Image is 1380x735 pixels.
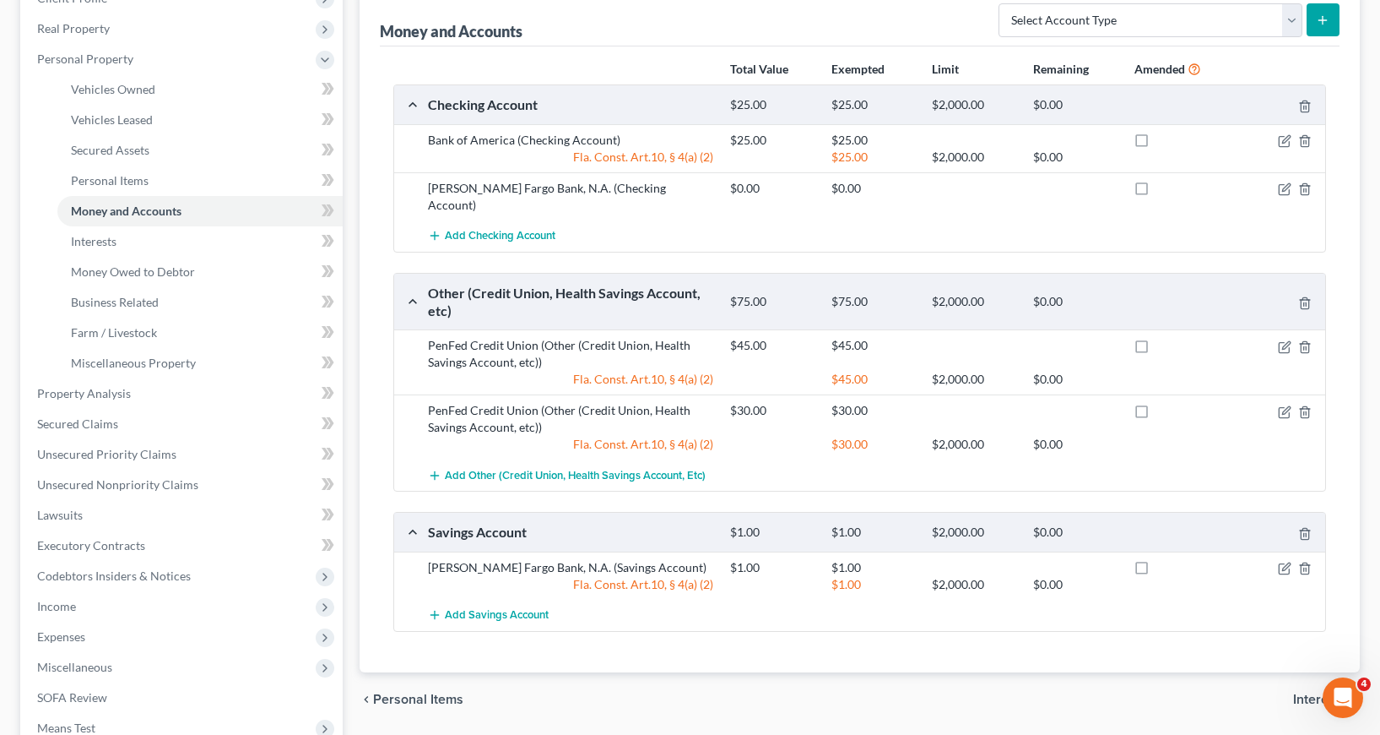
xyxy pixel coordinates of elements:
div: $2,000.00 [923,97,1024,113]
div: $25.00 [823,149,923,166]
span: Miscellaneous Property [71,356,196,370]
div: PenFed Credit Union (Other (Credit Union, Health Savings Account, etc)) [419,337,722,371]
span: Vehicles Owned [71,82,155,96]
div: $2,000.00 [923,149,1024,166]
div: $0.00 [1025,436,1125,453]
span: Interests [71,234,116,248]
a: Property Analysis [24,378,343,409]
span: Add Checking Account [445,230,555,243]
a: Lawsuits [24,500,343,531]
span: Codebtors Insiders & Notices [37,569,191,583]
div: $45.00 [823,371,923,388]
button: Interests chevron_right [1293,693,1360,706]
div: $0.00 [1025,525,1125,541]
a: Unsecured Priority Claims [24,439,343,470]
div: $45.00 [823,337,923,354]
span: Unsecured Priority Claims [37,447,176,461]
span: Lawsuits [37,508,83,522]
iframe: Intercom live chat [1323,678,1363,718]
a: Vehicles Leased [57,105,343,135]
span: Means Test [37,721,95,735]
div: $2,000.00 [923,371,1024,388]
a: Secured Assets [57,135,343,166]
div: $25.00 [823,97,923,113]
span: SOFA Review [37,690,107,705]
span: Miscellaneous [37,660,112,674]
button: chevron_left Personal Items [360,693,463,706]
span: Expenses [37,629,85,644]
div: $0.00 [1025,371,1125,388]
a: Interests [57,226,343,257]
div: $1.00 [823,525,923,541]
span: Executory Contracts [37,538,145,553]
div: $0.00 [1025,149,1125,166]
div: $25.00 [722,97,822,113]
div: [PERSON_NAME] Fargo Bank, N.A. (Savings Account) [419,559,722,576]
a: Business Related [57,287,343,318]
span: Secured Assets [71,143,149,157]
div: Fla. Const. Art.10, § 4(a) (2) [419,436,722,453]
div: Bank of America (Checking Account) [419,132,722,149]
strong: Amended [1134,62,1185,76]
button: Add Checking Account [428,220,555,252]
a: Money Owed to Debtor [57,257,343,287]
div: $1.00 [823,559,923,576]
div: $0.00 [1025,294,1125,310]
span: Personal Property [37,52,133,66]
div: Fla. Const. Art.10, § 4(a) (2) [419,371,722,388]
div: $75.00 [722,294,822,310]
div: $25.00 [722,132,822,149]
div: Fla. Const. Art.10, § 4(a) (2) [419,149,722,166]
div: $0.00 [1025,576,1125,593]
span: Secured Claims [37,416,118,431]
span: Personal Items [373,693,463,706]
span: Interests [1293,693,1346,706]
span: Vehicles Leased [71,112,153,127]
button: Add Other (Credit Union, Health Savings Account, etc) [428,460,706,491]
span: Add Savings Account [445,609,549,623]
a: Unsecured Nonpriority Claims [24,470,343,500]
a: Personal Items [57,166,343,196]
div: $0.00 [823,180,923,197]
div: $2,000.00 [923,525,1024,541]
div: [PERSON_NAME] Fargo Bank, N.A. (Checking Account) [419,180,722,214]
a: Secured Claims [24,409,343,439]
span: Business Related [71,295,159,309]
a: Miscellaneous Property [57,348,343,378]
div: $30.00 [823,436,923,453]
span: 4 [1357,678,1371,691]
div: $75.00 [823,294,923,310]
div: $1.00 [722,525,822,541]
div: $2,000.00 [923,436,1024,453]
span: Money Owed to Debtor [71,264,195,279]
div: Other (Credit Union, Health Savings Account, etc) [419,284,722,320]
div: $0.00 [1025,97,1125,113]
i: chevron_left [360,693,373,706]
span: Property Analysis [37,386,131,400]
div: $30.00 [722,402,822,419]
div: Checking Account [419,95,722,113]
a: Farm / Livestock [57,318,343,348]
span: Real Property [37,21,110,35]
a: Executory Contracts [24,531,343,561]
div: $45.00 [722,337,822,354]
span: Unsecured Nonpriority Claims [37,477,198,492]
div: Savings Account [419,523,722,541]
div: $1.00 [823,576,923,593]
div: $30.00 [823,402,923,419]
div: Money and Accounts [380,21,522,41]
span: Personal Items [71,173,149,188]
div: $2,000.00 [923,576,1024,593]
span: Income [37,599,76,613]
div: $2,000.00 [923,294,1024,310]
span: Farm / Livestock [71,325,157,340]
span: Add Other (Credit Union, Health Savings Account, etc) [445,469,706,482]
strong: Remaining [1033,62,1089,76]
a: Money and Accounts [57,196,343,226]
a: SOFA Review [24,683,343,713]
div: $1.00 [722,559,822,576]
a: Vehicles Owned [57,74,343,105]
strong: Total Value [730,62,788,76]
div: $25.00 [823,132,923,149]
div: PenFed Credit Union (Other (Credit Union, Health Savings Account, etc)) [419,402,722,436]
